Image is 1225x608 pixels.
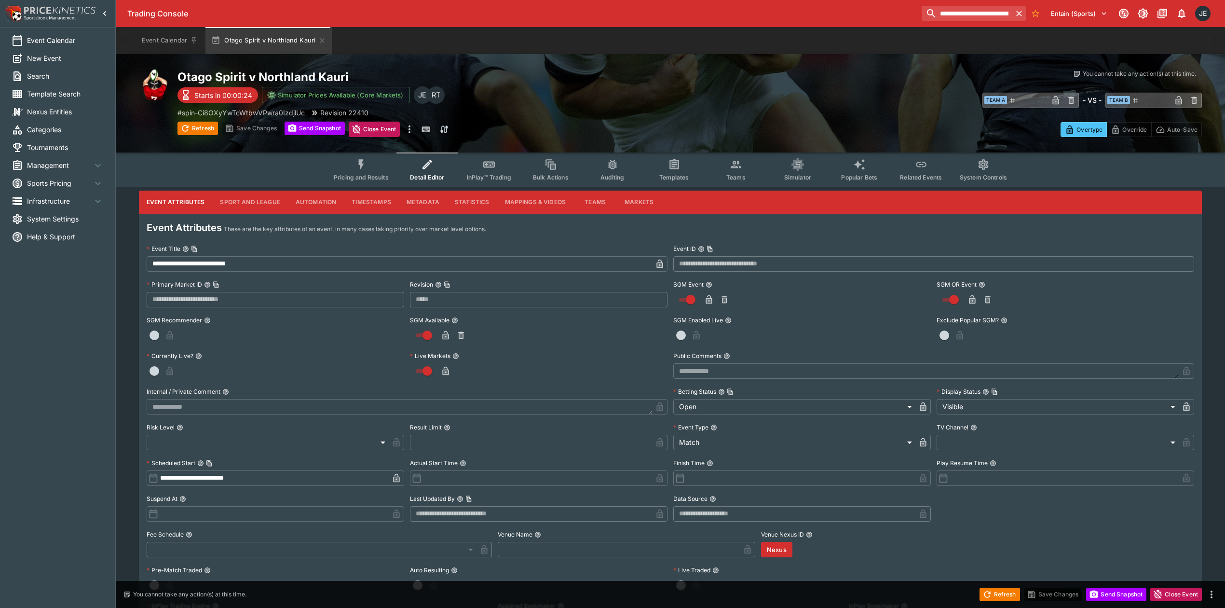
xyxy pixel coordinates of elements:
[841,174,877,181] span: Popular Bets
[460,460,466,467] button: Actual Start Time
[27,89,104,99] span: Template Search
[147,495,177,503] p: Suspend At
[707,460,713,467] button: Finish Time
[27,232,104,242] span: Help & Support
[673,352,721,360] p: Public Comments
[1086,588,1146,601] button: Send Snapshot
[960,174,1007,181] span: System Controls
[177,122,218,135] button: Refresh
[186,531,192,538] button: Fee Schedule
[444,424,450,431] button: Result Limit
[410,174,444,181] span: Detail Editor
[204,567,211,574] button: Pre-Match Traded
[410,566,449,574] p: Auto Resulting
[937,459,988,467] p: Play Resume Time
[1083,95,1102,105] h6: - VS -
[761,542,792,557] button: Nexus
[1076,124,1102,135] p: Overtype
[27,196,92,206] span: Infrastructure
[900,174,942,181] span: Related Events
[457,496,463,502] button: Last Updated ByCopy To Clipboard
[1061,122,1107,137] button: Overtype
[136,27,204,54] button: Event Calendar
[435,281,442,288] button: RevisionCopy To Clipboard
[1115,5,1132,22] button: Connected to PK
[723,353,730,359] button: Public Comments
[320,108,368,118] p: Revision 22410
[706,281,712,288] button: SGM Event
[27,71,104,81] span: Search
[673,316,723,324] p: SGM Enabled Live
[177,69,690,84] h2: Copy To Clipboard
[1107,96,1130,104] span: Team B
[1045,6,1113,21] button: Select Tenant
[444,281,450,288] button: Copy To Clipboard
[1167,124,1198,135] p: Auto-Save
[1192,3,1213,24] button: James Edlin
[27,142,104,152] span: Tournaments
[147,423,175,431] p: Risk Level
[27,160,92,170] span: Management
[673,245,696,253] p: Event ID
[27,124,104,135] span: Categories
[710,424,717,431] button: Event Type
[673,387,716,396] p: Betting Status
[673,280,704,289] p: SGM Event
[451,317,458,324] button: SGM Available
[24,7,95,14] img: PriceKinetics
[498,530,532,539] p: Venue Name
[191,246,198,252] button: Copy To Clipboard
[982,388,989,395] button: Display StatusCopy To Clipboard
[1122,124,1147,135] p: Override
[467,174,511,181] span: InPlay™ Trading
[139,69,170,100] img: rugby_union.png
[147,280,202,289] p: Primary Market ID
[212,191,287,214] button: Sport and League
[1195,6,1211,21] div: James Edlin
[937,316,999,324] p: Exclude Popular SGM?
[1206,589,1217,600] button: more
[410,352,450,360] p: Live Markets
[285,122,345,135] button: Send Snapshot
[410,459,458,467] p: Actual Start Time
[147,245,180,253] p: Event Title
[447,191,497,214] button: Statistics
[452,353,459,359] button: Live Markets
[673,459,705,467] p: Finish Time
[326,152,1015,187] div: Event type filters
[197,460,204,467] button: Scheduled StartCopy To Clipboard
[984,96,1007,104] span: Team A
[1173,5,1190,22] button: Notifications
[673,399,915,415] div: Open
[922,6,1012,21] input: search
[177,424,183,431] button: Risk Level
[970,424,977,431] button: TV Channel
[465,496,472,502] button: Copy To Clipboard
[147,566,202,574] p: Pre-Match Traded
[980,588,1020,601] button: Refresh
[698,246,705,252] button: Event IDCopy To Clipboard
[806,531,813,538] button: Venue Nexus ID
[727,388,734,395] button: Copy To Clipboard
[1106,122,1151,137] button: Override
[427,86,445,104] div: Richard Tatton
[1151,122,1202,137] button: Auto-Save
[726,174,746,181] span: Teams
[410,423,442,431] p: Result Limit
[937,387,980,396] p: Display Status
[990,460,996,467] button: Play Resume Time
[1001,317,1007,324] button: Exclude Popular SGM?
[991,388,998,395] button: Copy To Clipboard
[1150,588,1202,601] button: Close Event
[937,399,1179,415] div: Visible
[718,388,725,395] button: Betting StatusCopy To Clipboard
[213,281,219,288] button: Copy To Clipboard
[147,530,184,539] p: Fee Schedule
[573,191,617,214] button: Teams
[414,86,431,104] div: James Edlin
[451,567,458,574] button: Auto Resulting
[979,281,985,288] button: SGM OR Event
[533,174,569,181] span: Bulk Actions
[344,191,399,214] button: Timestamps
[204,281,211,288] button: Primary Market IDCopy To Clipboard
